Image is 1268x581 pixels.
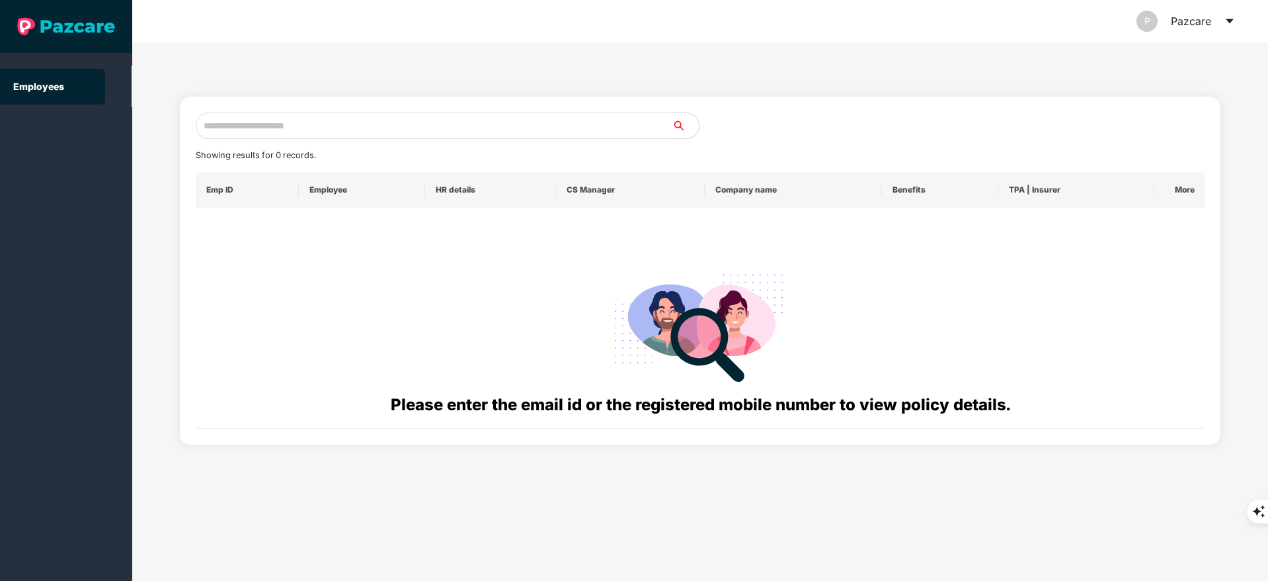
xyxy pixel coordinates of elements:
[13,81,64,92] a: Employees
[391,395,1010,414] span: Please enter the email id or the registered mobile number to view policy details.
[556,172,705,208] th: CS Manager
[1154,172,1205,208] th: More
[998,172,1154,208] th: TPA | Insurer
[299,172,425,208] th: Employee
[705,172,882,208] th: Company name
[196,150,316,160] span: Showing results for 0 records.
[605,258,795,392] img: svg+xml;base64,PHN2ZyB4bWxucz0iaHR0cDovL3d3dy53My5vcmcvMjAwMC9zdmciIHdpZHRoPSIyODgiIGhlaWdodD0iMj...
[1224,16,1235,26] span: caret-down
[425,172,555,208] th: HR details
[1144,11,1150,32] span: P
[882,172,998,208] th: Benefits
[196,172,299,208] th: Emp ID
[672,120,699,131] span: search
[672,112,699,139] button: search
